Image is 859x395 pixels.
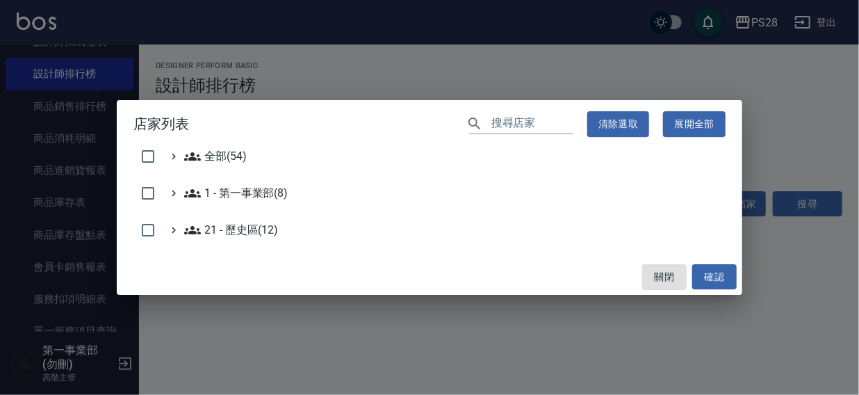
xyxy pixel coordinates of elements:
[491,114,573,134] input: 搜尋店家
[184,148,247,165] span: 全部(54)
[117,100,742,148] h2: 店家列表
[587,111,650,137] button: 清除選取
[642,264,687,290] button: 關閉
[663,111,726,137] button: 展開全部
[184,185,288,202] span: 1 - 第一事業部(8)
[184,222,278,239] span: 21 - 歷史區(12)
[692,264,737,290] button: 確認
